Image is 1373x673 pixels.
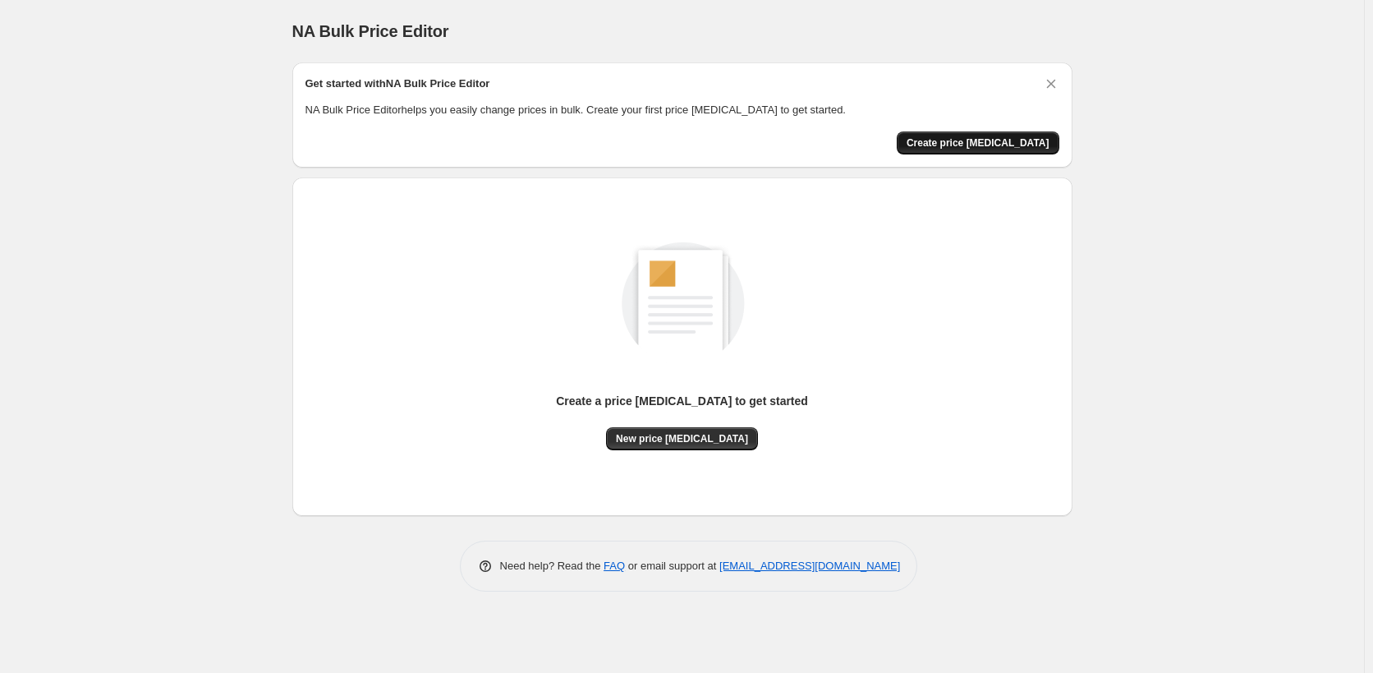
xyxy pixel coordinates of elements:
button: New price [MEDICAL_DATA] [606,427,758,450]
button: Create price change job [897,131,1059,154]
button: Dismiss card [1043,76,1059,92]
h2: Get started with NA Bulk Price Editor [305,76,490,92]
a: [EMAIL_ADDRESS][DOMAIN_NAME] [719,560,900,572]
span: or email support at [625,560,719,572]
span: Need help? Read the [500,560,604,572]
span: Create price [MEDICAL_DATA] [907,136,1049,150]
p: NA Bulk Price Editor helps you easily change prices in bulk. Create your first price [MEDICAL_DAT... [305,102,1059,118]
a: FAQ [604,560,625,572]
span: New price [MEDICAL_DATA] [616,432,748,445]
span: NA Bulk Price Editor [292,22,449,40]
p: Create a price [MEDICAL_DATA] to get started [556,393,808,409]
